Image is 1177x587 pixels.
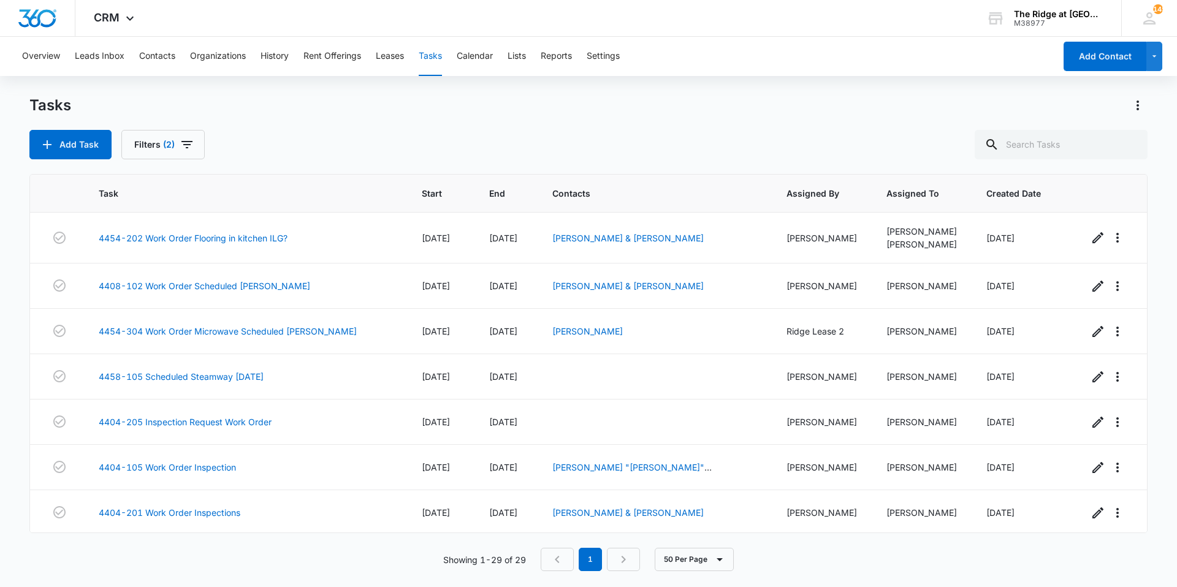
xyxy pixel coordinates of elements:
button: Contacts [139,37,175,76]
button: Tasks [419,37,442,76]
button: Add Contact [1064,42,1146,71]
span: [DATE] [986,233,1015,243]
a: [PERSON_NAME] & [PERSON_NAME] [552,281,704,291]
p: Showing 1-29 of 29 [443,553,526,566]
a: 4408-102 Work Order Scheduled [PERSON_NAME] [99,279,310,292]
span: [DATE] [986,417,1015,427]
span: Start [422,187,442,200]
span: [DATE] [489,233,517,243]
div: notifications count [1153,4,1163,14]
span: [DATE] [986,462,1015,472]
a: [PERSON_NAME] "[PERSON_NAME]" [PERSON_NAME] [552,462,712,485]
button: Organizations [190,37,246,76]
button: Calendar [457,37,493,76]
button: Lists [508,37,526,76]
a: [PERSON_NAME] & [PERSON_NAME] [552,233,704,243]
span: Assigned By [787,187,839,200]
button: Overview [22,37,60,76]
button: Reports [541,37,572,76]
span: Contacts [552,187,739,200]
span: [DATE] [422,507,450,518]
a: 4404-201 Work Order Inspections [99,506,240,519]
div: [PERSON_NAME] [787,370,857,383]
div: account id [1014,19,1103,28]
span: [DATE] [489,462,517,472]
span: [DATE] [489,326,517,336]
button: Rent Offerings [303,37,361,76]
span: [DATE] [422,371,450,382]
a: [PERSON_NAME] & [PERSON_NAME] [552,507,704,518]
button: Actions [1128,96,1148,115]
div: [PERSON_NAME] [787,506,857,519]
button: Leases [376,37,404,76]
span: [DATE] [986,507,1015,518]
a: 4454-304 Work Order Microwave Scheduled [PERSON_NAME] [99,325,357,338]
span: [DATE] [422,417,450,427]
div: [PERSON_NAME] [787,415,857,428]
span: [DATE] [422,281,450,291]
em: 1 [579,548,602,571]
input: Search Tasks [975,130,1148,159]
span: [DATE] [489,371,517,382]
div: [PERSON_NAME] [886,238,957,251]
span: Assigned To [886,187,939,200]
span: [DATE] [986,326,1015,336]
div: [PERSON_NAME] [886,415,957,428]
div: [PERSON_NAME] [787,461,857,474]
div: account name [1014,9,1103,19]
nav: Pagination [541,548,640,571]
span: [DATE] [422,462,450,472]
button: 50 Per Page [655,548,734,571]
span: (2) [163,140,175,149]
span: [DATE] [986,371,1015,382]
span: [DATE] [489,507,517,518]
a: [PERSON_NAME] [552,326,623,336]
span: Created Date [986,187,1041,200]
span: [DATE] [489,281,517,291]
button: Add Task [29,130,112,159]
div: [PERSON_NAME] [886,461,957,474]
button: Settings [587,37,620,76]
a: 4454-202 Work Order Flooring in kitchen ILG? [99,232,288,244]
a: 4404-105 Work Order Inspection [99,461,236,474]
div: [PERSON_NAME] [886,325,957,338]
a: 4458-105 Scheduled Steamway [DATE] [99,370,264,383]
div: [PERSON_NAME] [886,279,957,292]
button: History [261,37,289,76]
span: End [489,187,505,200]
button: Leads Inbox [75,37,124,76]
span: [DATE] [489,417,517,427]
div: [PERSON_NAME] [886,225,957,238]
span: [DATE] [422,326,450,336]
div: [PERSON_NAME] [886,506,957,519]
div: [PERSON_NAME] [886,370,957,383]
span: [DATE] [986,281,1015,291]
button: Filters(2) [121,130,205,159]
a: 4404-205 Inspection Request Work Order [99,415,272,428]
h1: Tasks [29,96,71,115]
span: [DATE] [422,233,450,243]
div: [PERSON_NAME] [787,232,857,244]
span: CRM [94,11,120,24]
span: 145 [1153,4,1163,14]
span: Task [99,187,375,200]
div: [PERSON_NAME] [787,279,857,292]
div: Ridge Lease 2 [787,325,857,338]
